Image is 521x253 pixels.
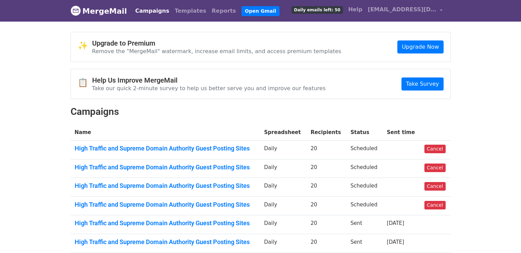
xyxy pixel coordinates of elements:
a: High Traffic and Supreme Domain Authority Guest Posting Sites [75,201,256,208]
a: [DATE] [387,239,404,245]
td: 20 [307,178,347,197]
th: Status [346,124,383,141]
a: Campaigns [133,4,172,18]
a: Open Gmail [241,6,280,16]
td: 20 [307,196,347,215]
a: Cancel [424,164,445,172]
td: Sent [346,234,383,253]
img: MergeMail logo [71,5,81,16]
p: Take our quick 2-minute survey to help us better serve you and improve our features [92,85,326,92]
th: Spreadsheet [260,124,307,141]
a: Upgrade Now [397,40,443,53]
a: High Traffic and Supreme Domain Authority Guest Posting Sites [75,182,256,190]
a: High Traffic and Supreme Domain Authority Guest Posting Sites [75,164,256,171]
a: High Traffic and Supreme Domain Authority Guest Posting Sites [75,219,256,227]
a: Daily emails left: 50 [289,3,345,16]
a: Cancel [424,182,445,191]
td: Scheduled [346,141,383,159]
h2: Campaigns [71,106,451,118]
span: Daily emails left: 50 [291,6,343,14]
td: Daily [260,159,307,178]
h4: Help Us Improve MergeMail [92,76,326,84]
td: 20 [307,234,347,253]
a: [EMAIL_ADDRESS][DOMAIN_NAME] [365,3,445,19]
span: 📋 [78,78,92,88]
a: Take Survey [401,77,443,91]
th: Sent time [383,124,420,141]
span: [EMAIL_ADDRESS][DOMAIN_NAME] [368,5,436,14]
td: Scheduled [346,178,383,197]
a: Help [346,3,365,16]
a: High Traffic and Supreme Domain Authority Guest Posting Sites [75,145,256,152]
td: Daily [260,178,307,197]
td: Daily [260,215,307,234]
td: 20 [307,159,347,178]
a: Reports [209,4,239,18]
td: Daily [260,141,307,159]
th: Recipients [307,124,347,141]
td: 20 [307,141,347,159]
td: 20 [307,215,347,234]
h4: Upgrade to Premium [92,39,342,47]
td: Scheduled [346,196,383,215]
p: Remove the "MergeMail" watermark, increase email limits, and access premium templates [92,48,342,55]
a: MergeMail [71,4,127,18]
a: Cancel [424,201,445,209]
td: Sent [346,215,383,234]
a: Cancel [424,145,445,153]
a: High Traffic and Supreme Domain Authority Guest Posting Sites [75,238,256,246]
td: Daily [260,234,307,253]
td: Daily [260,196,307,215]
a: Templates [172,4,209,18]
a: [DATE] [387,220,404,226]
td: Scheduled [346,159,383,178]
th: Name [71,124,260,141]
span: ✨ [78,41,92,51]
